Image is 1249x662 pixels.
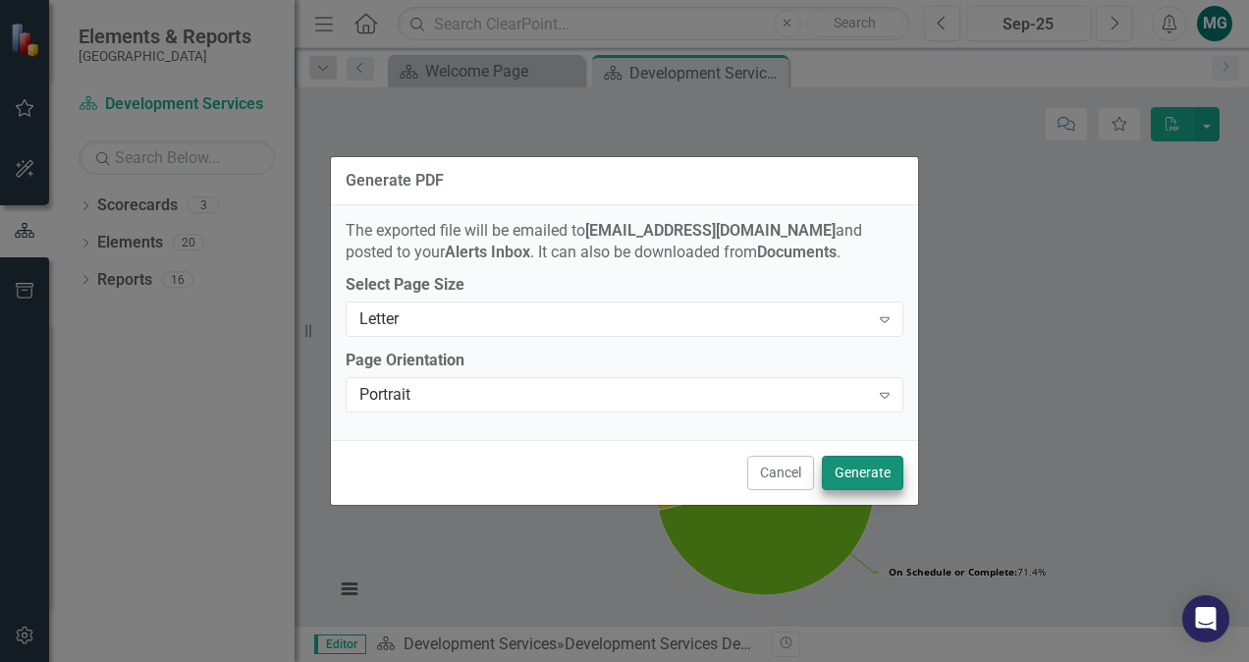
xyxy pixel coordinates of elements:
strong: Alerts Inbox [445,243,530,261]
strong: [EMAIL_ADDRESS][DOMAIN_NAME] [585,221,836,240]
span: The exported file will be emailed to and posted to your . It can also be downloaded from . [346,221,862,262]
div: Open Intercom Messenger [1182,595,1229,642]
div: Generate PDF [346,172,444,190]
label: Page Orientation [346,350,903,372]
div: Letter [359,308,869,331]
div: Portrait [359,384,869,407]
button: Cancel [747,456,814,490]
label: Select Page Size [346,274,903,297]
strong: Documents [757,243,837,261]
button: Generate [822,456,903,490]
